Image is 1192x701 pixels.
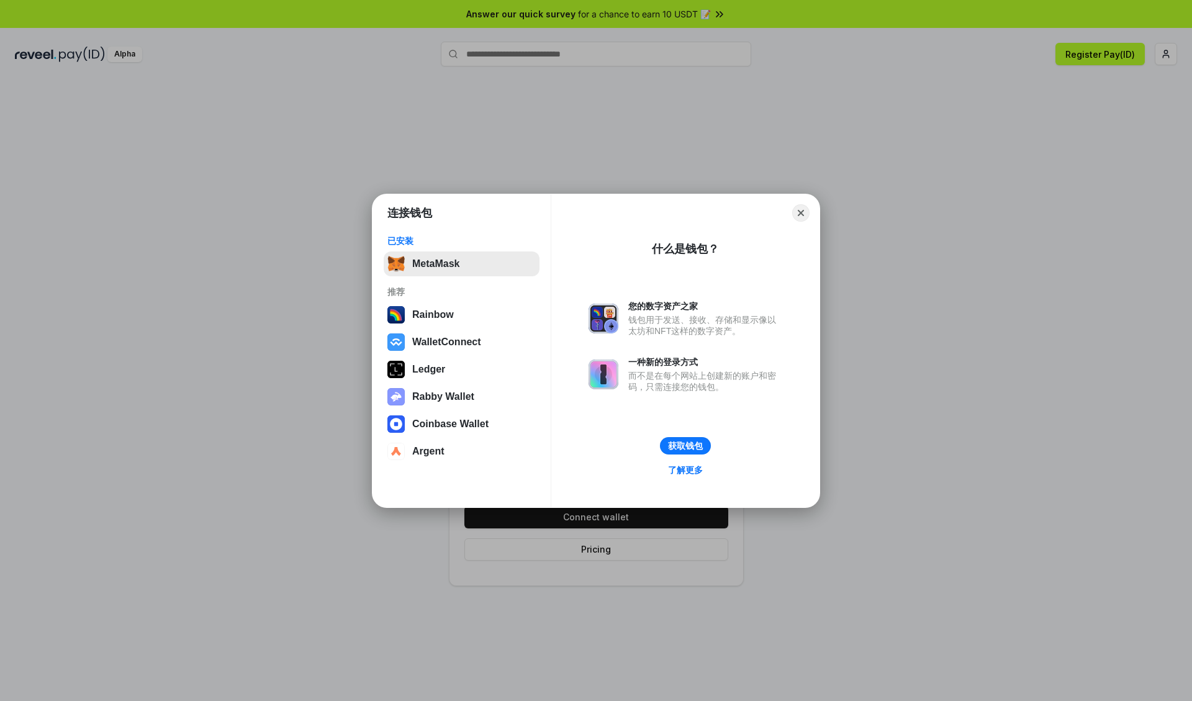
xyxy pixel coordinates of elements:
[384,330,540,355] button: WalletConnect
[387,443,405,460] img: svg+xml,%3Csvg%20width%3D%2228%22%20height%3D%2228%22%20viewBox%3D%220%200%2028%2028%22%20fill%3D...
[628,370,782,392] div: 而不是在每个网站上创建新的账户和密码，只需连接您的钱包。
[792,204,810,222] button: Close
[660,437,711,455] button: 获取钱包
[412,418,489,430] div: Coinbase Wallet
[589,304,618,333] img: svg+xml,%3Csvg%20xmlns%3D%22http%3A%2F%2Fwww.w3.org%2F2000%2Fsvg%22%20fill%3D%22none%22%20viewBox...
[412,258,459,269] div: MetaMask
[668,440,703,451] div: 获取钱包
[628,356,782,368] div: 一种新的登录方式
[628,314,782,337] div: 钱包用于发送、接收、存储和显示像以太坊和NFT这样的数字资产。
[668,464,703,476] div: 了解更多
[384,302,540,327] button: Rainbow
[387,333,405,351] img: svg+xml,%3Csvg%20width%3D%2228%22%20height%3D%2228%22%20viewBox%3D%220%200%2028%2028%22%20fill%3D...
[384,439,540,464] button: Argent
[652,242,719,256] div: 什么是钱包？
[387,306,405,323] img: svg+xml,%3Csvg%20width%3D%22120%22%20height%3D%22120%22%20viewBox%3D%220%200%20120%20120%22%20fil...
[661,462,710,478] a: 了解更多
[387,235,536,246] div: 已安装
[387,286,536,297] div: 推荐
[412,391,474,402] div: Rabby Wallet
[387,415,405,433] img: svg+xml,%3Csvg%20width%3D%2228%22%20height%3D%2228%22%20viewBox%3D%220%200%2028%2028%22%20fill%3D...
[412,309,454,320] div: Rainbow
[384,412,540,436] button: Coinbase Wallet
[387,388,405,405] img: svg+xml,%3Csvg%20xmlns%3D%22http%3A%2F%2Fwww.w3.org%2F2000%2Fsvg%22%20fill%3D%22none%22%20viewBox...
[384,384,540,409] button: Rabby Wallet
[412,446,445,457] div: Argent
[387,361,405,378] img: svg+xml,%3Csvg%20xmlns%3D%22http%3A%2F%2Fwww.w3.org%2F2000%2Fsvg%22%20width%3D%2228%22%20height%3...
[412,364,445,375] div: Ledger
[387,255,405,273] img: svg+xml,%3Csvg%20fill%3D%22none%22%20height%3D%2233%22%20viewBox%3D%220%200%2035%2033%22%20width%...
[384,251,540,276] button: MetaMask
[628,301,782,312] div: 您的数字资产之家
[412,337,481,348] div: WalletConnect
[387,206,432,220] h1: 连接钱包
[589,360,618,389] img: svg+xml,%3Csvg%20xmlns%3D%22http%3A%2F%2Fwww.w3.org%2F2000%2Fsvg%22%20fill%3D%22none%22%20viewBox...
[384,357,540,382] button: Ledger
